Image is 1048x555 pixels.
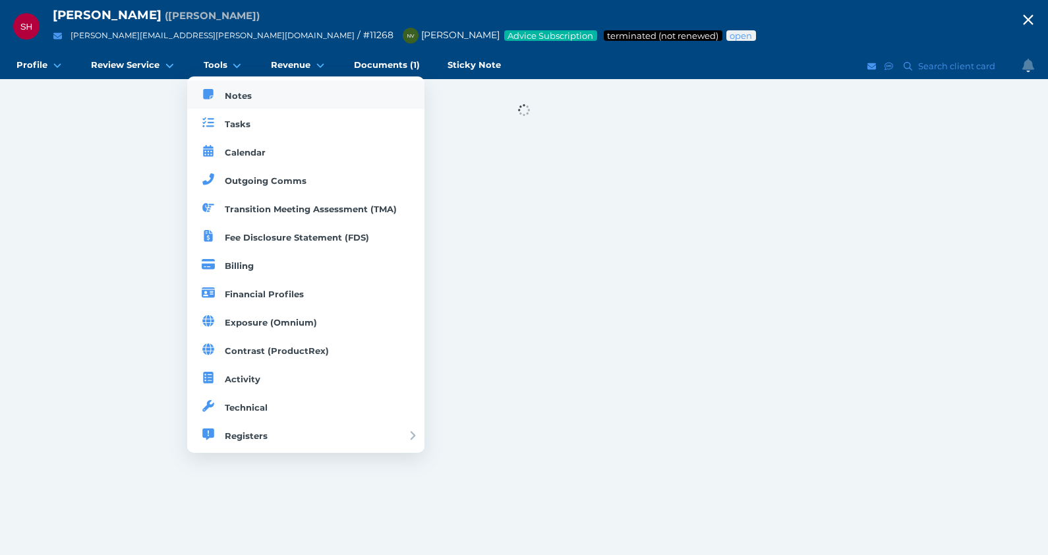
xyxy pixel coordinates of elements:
[883,58,896,74] button: SMS
[225,204,397,214] span: Transition Meeting Assessment (TMA)
[13,13,40,40] div: Stephen Honeybul
[354,59,420,71] span: Documents (1)
[340,53,434,79] a: Documents (1)
[357,29,393,41] span: / # 11268
[165,9,260,22] span: Preferred name
[225,430,268,441] span: Registers
[187,222,425,250] a: Fee Disclosure Statement (FDS)
[225,402,268,413] span: Technical
[225,119,250,129] span: Tasks
[53,7,161,22] span: [PERSON_NAME]
[225,374,260,384] span: Activity
[225,90,252,101] span: Notes
[916,61,1001,71] span: Search client card
[187,194,425,222] a: Transition Meeting Assessment (TMA)
[403,28,419,44] div: Nancy Vos
[865,58,879,74] button: Email
[204,59,227,71] span: Tools
[729,30,753,41] span: Advice status: Review not yet booked in
[271,59,310,71] span: Revenue
[898,58,1002,74] button: Search client card
[448,59,501,71] span: Sticky Note
[507,30,595,41] span: Advice Subscription
[20,22,33,32] span: SH
[187,279,425,307] a: Financial Profiles
[187,80,425,109] a: Notes
[187,392,425,421] a: Technical
[225,345,329,356] span: Contrast (ProductRex)
[187,250,425,279] a: Billing
[49,28,66,44] button: Email
[3,53,77,79] a: Profile
[225,147,266,158] span: Calendar
[187,307,425,336] a: Exposure (Omnium)
[225,260,254,271] span: Billing
[187,421,425,449] a: Registers
[407,33,414,39] span: NV
[225,175,306,186] span: Outgoing Comms
[187,165,425,194] a: Outgoing Comms
[396,29,500,41] span: [PERSON_NAME]
[71,30,355,40] a: [PERSON_NAME][EMAIL_ADDRESS][PERSON_NAME][DOMAIN_NAME]
[187,109,425,137] a: Tasks
[606,30,720,41] span: Service package status: Not renewed
[225,232,369,243] span: Fee Disclosure Statement (FDS)
[257,53,340,79] a: Revenue
[187,336,425,364] a: Contrast (ProductRex)
[77,53,189,79] a: Review Service
[225,317,317,328] span: Exposure (Omnium)
[16,59,47,71] span: Profile
[225,289,304,299] span: Financial Profiles
[91,59,160,71] span: Review Service
[187,364,425,392] a: Activity
[187,137,425,165] a: Calendar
